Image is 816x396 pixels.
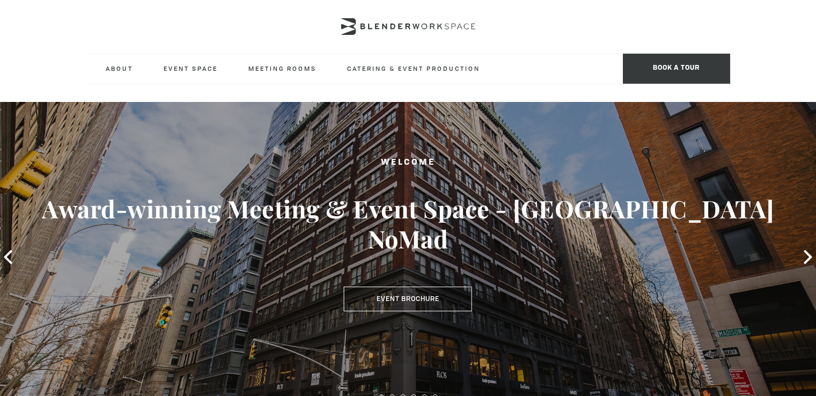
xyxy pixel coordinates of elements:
[623,54,730,84] span: Book a tour
[339,54,489,83] a: Catering & Event Production
[41,194,775,254] h3: Award-winning Meeting & Event Space - [GEOGRAPHIC_DATA] NoMad
[344,287,472,311] a: Event Brochure
[41,156,775,170] h2: Welcome
[155,54,226,83] a: Event Space
[97,54,142,83] a: About
[240,54,325,83] a: Meeting Rooms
